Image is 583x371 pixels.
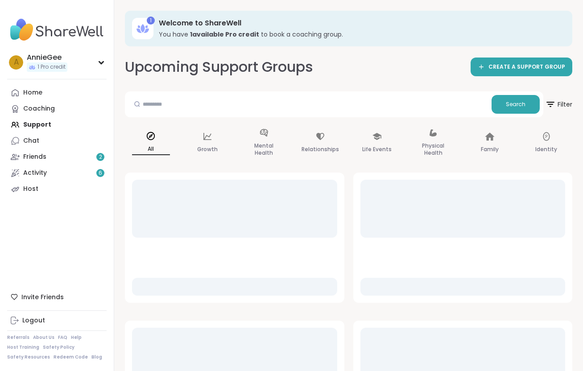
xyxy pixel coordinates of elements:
[159,30,560,39] h3: You have to book a coaching group.
[23,136,39,145] div: Chat
[362,144,392,155] p: Life Events
[7,149,107,165] a: Friends2
[132,144,170,155] p: All
[197,144,218,155] p: Growth
[7,181,107,197] a: Host
[535,144,557,155] p: Identity
[302,144,339,155] p: Relationships
[71,334,82,341] a: Help
[23,104,55,113] div: Coaching
[33,334,54,341] a: About Us
[7,334,29,341] a: Referrals
[7,85,107,101] a: Home
[7,101,107,117] a: Coaching
[37,63,66,71] span: 1 Pro credit
[245,140,283,158] p: Mental Health
[23,185,38,194] div: Host
[147,16,155,25] div: 1
[7,133,107,149] a: Chat
[159,18,560,28] h3: Welcome to ShareWell
[7,344,39,350] a: Host Training
[488,63,565,71] span: CREATE A SUPPORT GROUP
[58,334,67,341] a: FAQ
[7,313,107,329] a: Logout
[545,94,572,115] span: Filter
[7,14,107,45] img: ShareWell Nav Logo
[492,95,540,114] button: Search
[7,289,107,305] div: Invite Friends
[22,316,45,325] div: Logout
[7,165,107,181] a: Activity6
[23,169,47,177] div: Activity
[23,88,42,97] div: Home
[99,153,102,161] span: 2
[54,354,88,360] a: Redeem Code
[43,344,74,350] a: Safety Policy
[545,91,572,117] button: Filter
[91,354,102,360] a: Blog
[125,57,313,77] h2: Upcoming Support Groups
[7,354,50,360] a: Safety Resources
[190,30,259,39] b: 1 available Pro credit
[23,153,46,161] div: Friends
[506,100,525,108] span: Search
[99,169,102,177] span: 6
[27,53,67,62] div: AnnieGee
[414,140,452,158] p: Physical Health
[14,57,19,68] span: A
[481,144,499,155] p: Family
[471,58,572,76] a: CREATE A SUPPORT GROUP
